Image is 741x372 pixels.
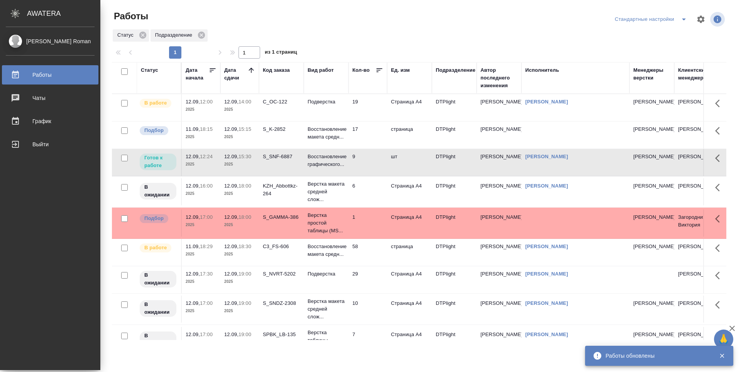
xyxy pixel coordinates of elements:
[432,178,477,205] td: DTPlight
[224,106,255,113] p: 2025
[200,126,213,132] p: 18:15
[200,243,213,249] p: 18:29
[239,300,251,306] p: 19:00
[432,239,477,266] td: DTPlight
[239,331,251,337] p: 19:00
[308,98,345,106] p: Подверстка
[144,301,172,316] p: В ожидании
[391,66,410,74] div: Ед. изм
[263,98,300,106] div: C_OC-122
[200,183,213,189] p: 16:00
[144,244,167,252] p: В работе
[432,266,477,293] td: DTPlight
[144,215,164,222] p: Подбор
[186,331,200,337] p: 12.09,
[308,125,345,141] p: Восстановление макета средн...
[224,250,255,258] p: 2025
[239,243,251,249] p: 18:30
[477,327,521,354] td: [PERSON_NAME]
[711,94,729,113] button: Здесь прячутся важные кнопки
[2,112,98,131] a: График
[717,331,730,347] span: 🙏
[711,210,729,228] button: Здесь прячутся важные кнопки
[139,243,177,253] div: Исполнитель выполняет работу
[144,332,172,347] p: В ожидании
[186,99,200,105] p: 12.09,
[186,133,217,141] p: 2025
[387,122,432,149] td: страница
[239,271,251,277] p: 19:00
[224,278,255,286] p: 2025
[674,149,719,176] td: [PERSON_NAME]
[6,115,95,127] div: График
[144,154,172,169] p: Готов к работе
[349,327,387,354] td: 7
[349,149,387,176] td: 9
[714,330,733,349] button: 🙏
[432,149,477,176] td: DTPlight
[477,210,521,237] td: [PERSON_NAME]
[186,183,200,189] p: 12.09,
[714,352,730,359] button: Закрыть
[239,126,251,132] p: 15:15
[263,182,300,198] div: KZH_Abbottkz-264
[200,154,213,159] p: 12:24
[113,29,149,42] div: Статус
[139,182,177,200] div: Исполнитель назначен, приступать к работе пока рано
[633,98,670,106] p: [PERSON_NAME]
[674,210,719,237] td: Загородних Виктория
[263,243,300,250] div: C3_FS-606
[308,243,345,258] p: Восстановление макета средн...
[349,266,387,293] td: 29
[224,161,255,168] p: 2025
[525,99,568,105] a: [PERSON_NAME]
[224,190,255,198] p: 2025
[674,327,719,354] td: [PERSON_NAME]
[151,29,208,42] div: Подразделение
[633,153,670,161] p: [PERSON_NAME]
[308,298,345,321] p: Верстка макета средней слож...
[263,270,300,278] div: S_NVRT-5202
[387,327,432,354] td: Страница А4
[349,94,387,121] td: 19
[144,183,172,199] p: В ожидании
[387,149,432,176] td: шт
[186,278,217,286] p: 2025
[27,6,100,21] div: AWATERA
[711,122,729,140] button: Здесь прячутся важные кнопки
[606,352,707,360] div: Работы обновлены
[477,178,521,205] td: [PERSON_NAME]
[186,250,217,258] p: 2025
[432,327,477,354] td: DTPlight
[224,331,239,337] p: 12.09,
[239,99,251,105] p: 14:00
[263,299,300,307] div: S_SNDZ-2308
[239,154,251,159] p: 15:30
[674,94,719,121] td: [PERSON_NAME]
[308,66,334,74] div: Вид работ
[186,190,217,198] p: 2025
[711,178,729,197] button: Здесь прячутся важные кнопки
[633,331,670,338] p: [PERSON_NAME]
[349,178,387,205] td: 6
[349,122,387,149] td: 17
[711,327,729,345] button: Здесь прячутся важные кнопки
[387,296,432,323] td: Страница А4
[674,178,719,205] td: [PERSON_NAME]
[224,307,255,315] p: 2025
[112,10,148,22] span: Работы
[525,300,568,306] a: [PERSON_NAME]
[2,88,98,108] a: Чаты
[144,271,172,287] p: В ожидании
[263,153,300,161] div: S_SNF-6887
[6,92,95,104] div: Чаты
[308,329,345,352] p: Верстка таблицы средней сло...
[2,135,98,154] a: Выйти
[6,139,95,150] div: Выйти
[6,37,95,46] div: [PERSON_NAME] Roman
[711,266,729,285] button: Здесь прячутся важные кнопки
[711,239,729,257] button: Здесь прячутся важные кнопки
[432,94,477,121] td: DTPlight
[633,299,670,307] p: [PERSON_NAME]
[480,66,518,90] div: Автор последнего изменения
